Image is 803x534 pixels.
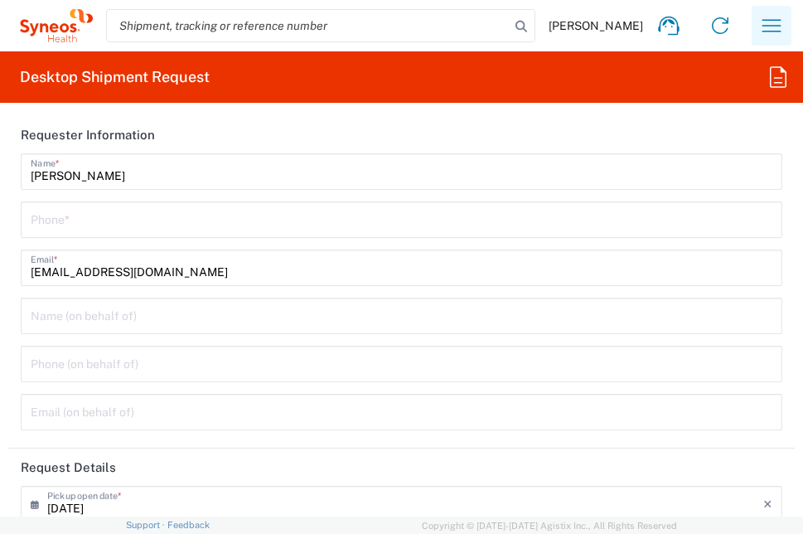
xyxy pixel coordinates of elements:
i: × [763,491,772,517]
h2: Desktop Shipment Request [20,67,210,87]
a: Feedback [167,520,210,530]
h2: Requester Information [21,127,155,143]
span: Copyright © [DATE]-[DATE] Agistix Inc., All Rights Reserved [422,518,677,533]
a: Support [126,520,167,530]
input: Shipment, tracking or reference number [107,10,510,41]
span: [PERSON_NAME] [549,18,643,33]
h2: Request Details [21,459,116,476]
